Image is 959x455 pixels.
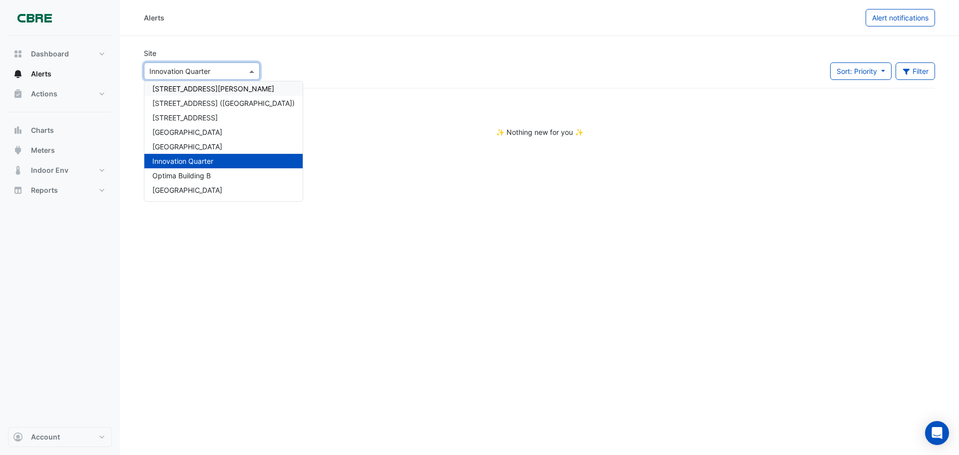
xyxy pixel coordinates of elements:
div: Open Intercom Messenger [925,421,949,445]
app-icon: Indoor Env [13,165,23,175]
span: Sort: Priority [837,67,877,75]
div: Alerts [144,12,164,23]
app-icon: Actions [13,89,23,99]
button: Alert notifications [866,9,935,26]
button: Actions [8,84,112,104]
span: Optima Building B [152,171,211,180]
button: Indoor Env [8,160,112,180]
span: [STREET_ADDRESS] [152,113,218,122]
button: Account [8,427,112,447]
div: ✨ Nothing new for you ✨ [144,127,935,137]
button: Meters [8,140,112,160]
button: Sort: Priority [830,62,892,80]
button: Dashboard [8,44,112,64]
div: Options List [144,81,303,201]
app-icon: Dashboard [13,49,23,59]
span: Dashboard [31,49,69,59]
span: [GEOGRAPHIC_DATA] [152,128,222,136]
span: [GEOGRAPHIC_DATA] [152,186,222,194]
span: Alert notifications [872,13,929,22]
app-icon: Alerts [13,69,23,79]
img: Company Logo [12,8,57,28]
app-icon: Charts [13,125,23,135]
span: Charts [31,125,54,135]
span: Actions [31,89,57,99]
button: Reports [8,180,112,200]
span: [GEOGRAPHIC_DATA] [152,142,222,151]
button: Alerts [8,64,112,84]
span: [STREET_ADDRESS][PERSON_NAME] [152,84,274,93]
span: Innovation Quarter [152,157,213,165]
span: Meters [31,145,55,155]
button: Filter [896,62,936,80]
span: Indoor Env [31,165,68,175]
label: Site [144,48,156,58]
app-icon: Reports [13,185,23,195]
button: Charts [8,120,112,140]
span: Account [31,432,60,442]
span: Alerts [31,69,51,79]
span: Reports [31,185,58,195]
span: [STREET_ADDRESS] ([GEOGRAPHIC_DATA]) [152,99,295,107]
app-icon: Meters [13,145,23,155]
